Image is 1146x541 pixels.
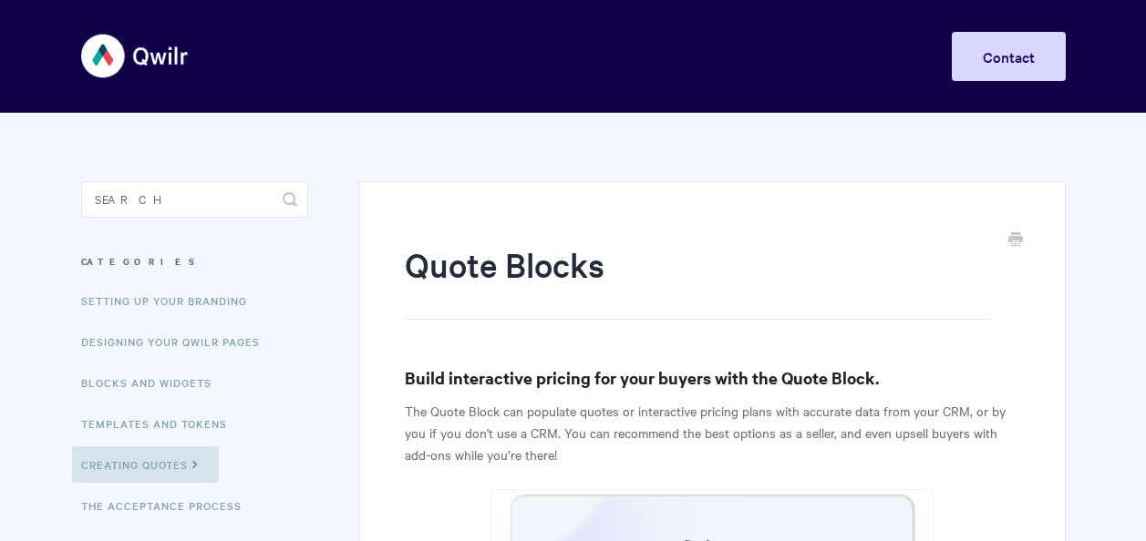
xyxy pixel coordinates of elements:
h1: Quote Blocks [405,241,991,320]
a: Creating Quotes [72,446,219,483]
input: Search [81,181,308,218]
a: Designing Your Qwilr Pages [81,323,274,360]
h3: Categories [81,245,308,278]
a: The Acceptance Process [81,487,255,524]
a: Blocks and Widgets [81,364,225,401]
a: Setting up your Branding [81,282,261,319]
h3: Build interactive pricing for your buyers with the Quote Block. [405,365,1018,391]
a: Contact [952,32,1066,81]
p: The Quote Block can populate quotes or interactive pricing plans with accurate data from your CRM... [405,400,1018,465]
a: Print this Article [1008,230,1023,250]
a: Templates and Tokens [81,405,241,442]
img: Qwilr Help Center [81,22,190,90]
